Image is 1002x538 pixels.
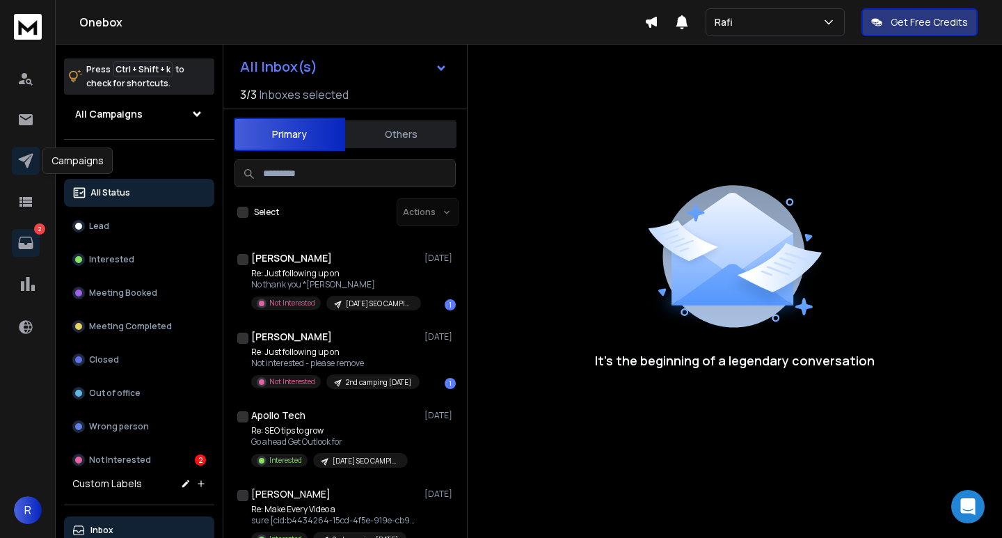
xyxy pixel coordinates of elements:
p: Meeting Booked [89,287,157,299]
h3: Custom Labels [72,477,142,491]
p: Lead [89,221,109,232]
div: 2 [195,454,206,466]
button: Not Interested2 [64,446,214,474]
button: R [14,496,42,524]
label: Select [254,207,279,218]
button: All Campaigns [64,100,214,128]
p: Re: SEO tips to grow [251,425,408,436]
p: Meeting Completed [89,321,172,332]
h1: [PERSON_NAME] [251,487,331,501]
p: Inbox [90,525,113,536]
p: [DATE] [424,331,456,342]
p: Re: Just following up on [251,268,418,279]
p: [DATE] [424,253,456,264]
button: All Inbox(s) [229,53,459,81]
p: Not Interested [269,377,315,387]
p: No thank you *[PERSON_NAME] [251,279,418,290]
p: sure [cid:b4434264-15cd-4f5e-919e-cb99292eba76] [PERSON_NAME], REALTOR, [251,515,418,526]
div: Open Intercom Messenger [951,490,985,523]
p: Interested [89,254,134,265]
p: 2 [34,223,45,235]
p: [DATE] [424,489,456,500]
p: Out of office [89,388,141,399]
button: Others [345,119,456,150]
p: Closed [89,354,119,365]
p: Go ahead Get Outlook for [251,436,408,448]
div: 1 [445,299,456,310]
p: Get Free Credits [891,15,968,29]
p: Re: Just following up on [251,347,418,358]
p: Not Interested [89,454,151,466]
button: All Status [64,179,214,207]
button: Meeting Completed [64,312,214,340]
button: Closed [64,346,214,374]
p: [DATE] SEO CAMPING 1 ST [333,456,399,466]
h3: Inboxes selected [260,86,349,103]
p: Not interested - please remove [251,358,418,369]
button: Meeting Booked [64,279,214,307]
p: Re: Make Every Video a [251,504,418,515]
button: Out of office [64,379,214,407]
h3: Filters [64,151,214,171]
h1: [PERSON_NAME] [251,330,332,344]
p: Wrong person [89,421,149,432]
p: Interested [269,455,302,466]
p: Press to check for shortcuts. [86,63,184,90]
p: It’s the beginning of a legendary conversation [595,351,875,370]
p: [DATE] SEO CAMPING 1 ST [346,299,413,309]
button: Primary [234,118,345,151]
button: Wrong person [64,413,214,441]
h1: Apollo Tech [251,409,305,422]
h1: [PERSON_NAME] [251,251,332,265]
h1: Onebox [79,14,644,31]
a: 2 [12,229,40,257]
p: Rafi [715,15,738,29]
p: Not Interested [269,298,315,308]
button: Interested [64,246,214,274]
p: 2nd camping [DATE] [346,377,411,388]
div: 1 [445,378,456,389]
p: [DATE] [424,410,456,421]
span: 3 / 3 [240,86,257,103]
button: Get Free Credits [861,8,978,36]
h1: All Inbox(s) [240,60,317,74]
img: logo [14,14,42,40]
div: Campaigns [42,148,113,174]
button: Lead [64,212,214,240]
span: Ctrl + Shift + k [113,61,173,77]
h1: All Campaigns [75,107,143,121]
p: All Status [90,187,130,198]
